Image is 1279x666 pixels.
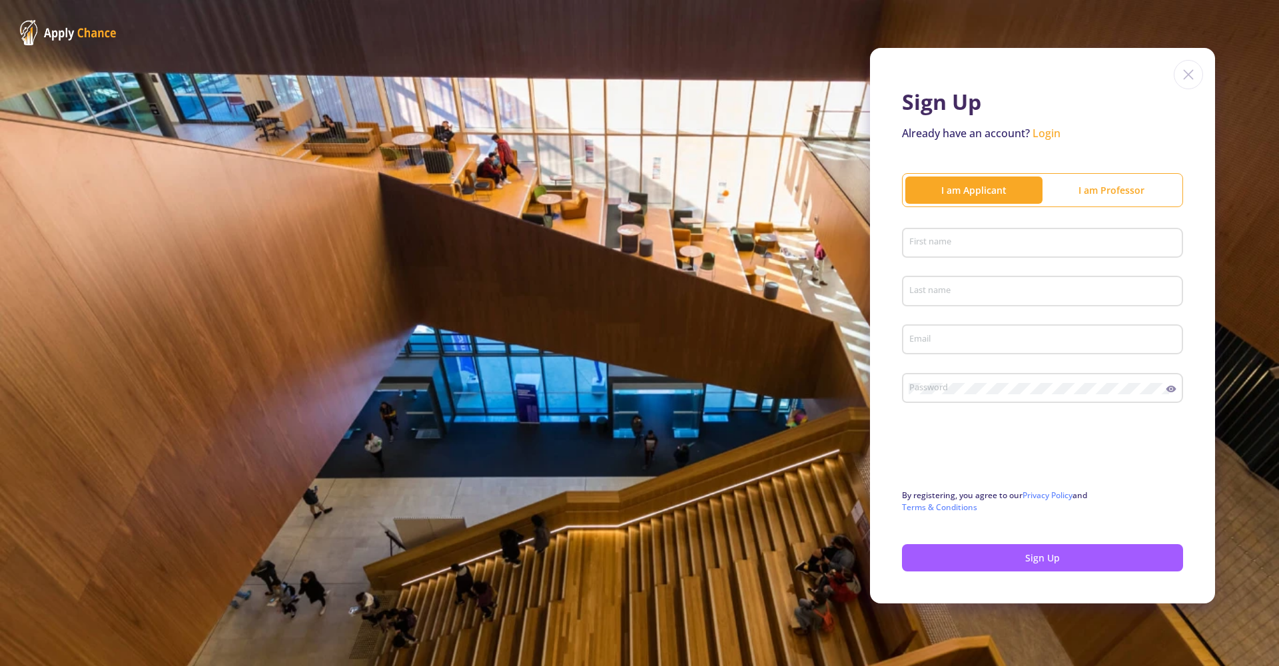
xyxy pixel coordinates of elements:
button: Sign Up [902,544,1183,571]
div: I am Applicant [905,183,1043,197]
a: Login [1033,126,1061,141]
a: Terms & Conditions [902,501,977,513]
h1: Sign Up [902,89,1183,115]
img: close icon [1174,60,1203,89]
p: By registering, you agree to our and [902,490,1183,513]
p: Already have an account? [902,125,1183,141]
a: Privacy Policy [1023,490,1072,501]
div: I am Professor [1043,183,1180,197]
iframe: reCAPTCHA [902,427,1104,479]
img: ApplyChance Logo [20,20,117,45]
